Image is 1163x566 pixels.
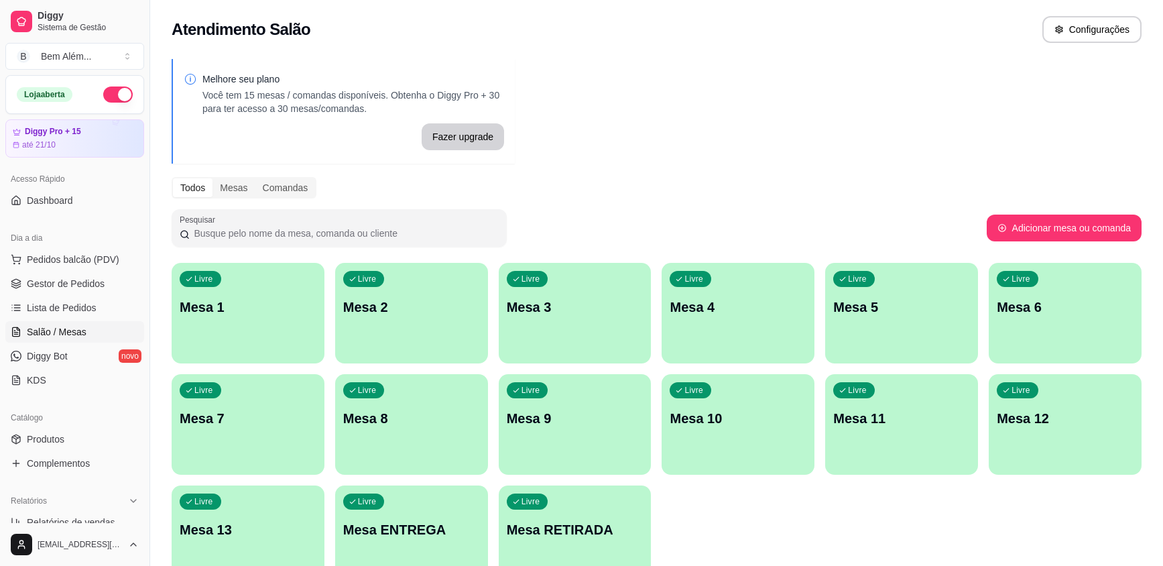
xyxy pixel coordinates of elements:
[499,263,652,363] button: LivreMesa 3
[507,520,644,539] p: Mesa RETIRADA
[172,374,324,475] button: LivreMesa 7
[5,297,144,319] a: Lista de Pedidos
[987,215,1142,241] button: Adicionar mesa ou comanda
[5,528,144,561] button: [EMAIL_ADDRESS][DOMAIN_NAME]
[343,298,480,317] p: Mesa 2
[5,43,144,70] button: Select a team
[522,385,540,396] p: Livre
[172,263,324,363] button: LivreMesa 1
[422,123,504,150] button: Fazer upgrade
[5,370,144,391] a: KDS
[997,298,1134,317] p: Mesa 6
[25,127,81,137] article: Diggy Pro + 15
[27,277,105,290] span: Gestor de Pedidos
[27,349,68,363] span: Diggy Bot
[5,321,144,343] a: Salão / Mesas
[5,453,144,474] a: Complementos
[180,520,316,539] p: Mesa 13
[5,345,144,367] a: Diggy Botnovo
[5,190,144,211] a: Dashboard
[1012,385,1030,396] p: Livre
[27,433,64,446] span: Produtos
[507,298,644,317] p: Mesa 3
[194,496,213,507] p: Livre
[343,520,480,539] p: Mesa ENTREGA
[27,301,97,315] span: Lista de Pedidos
[103,87,133,103] button: Alterar Status
[5,5,144,38] a: DiggySistema de Gestão
[41,50,91,63] div: Bem Além ...
[662,263,814,363] button: LivreMesa 4
[27,374,46,387] span: KDS
[335,263,488,363] button: LivreMesa 2
[38,539,123,550] span: [EMAIL_ADDRESS][DOMAIN_NAME]
[833,298,970,317] p: Mesa 5
[670,409,806,428] p: Mesa 10
[5,227,144,249] div: Dia a dia
[17,87,72,102] div: Loja aberta
[5,119,144,158] a: Diggy Pro + 15até 21/10
[1012,274,1030,284] p: Livre
[499,374,652,475] button: LivreMesa 9
[202,89,504,115] p: Você tem 15 mesas / comandas disponíveis. Obtenha o Diggy Pro + 30 para ter acesso a 30 mesas/com...
[11,496,47,506] span: Relatórios
[5,407,144,429] div: Catálogo
[522,496,540,507] p: Livre
[22,139,56,150] article: até 21/10
[172,19,310,40] h2: Atendimento Salão
[255,178,316,197] div: Comandas
[670,298,806,317] p: Mesa 4
[17,50,30,63] span: B
[38,22,139,33] span: Sistema de Gestão
[5,168,144,190] div: Acesso Rápido
[194,385,213,396] p: Livre
[1042,16,1142,43] button: Configurações
[684,385,703,396] p: Livre
[38,10,139,22] span: Diggy
[180,214,220,225] label: Pesquisar
[27,457,90,470] span: Complementos
[27,194,73,207] span: Dashboard
[180,409,316,428] p: Mesa 7
[180,298,316,317] p: Mesa 1
[358,274,377,284] p: Livre
[27,325,86,339] span: Salão / Mesas
[202,72,504,86] p: Melhore seu plano
[190,227,499,240] input: Pesquisar
[27,253,119,266] span: Pedidos balcão (PDV)
[848,274,867,284] p: Livre
[989,263,1142,363] button: LivreMesa 6
[343,409,480,428] p: Mesa 8
[833,409,970,428] p: Mesa 11
[662,374,814,475] button: LivreMesa 10
[212,178,255,197] div: Mesas
[194,274,213,284] p: Livre
[335,374,488,475] button: LivreMesa 8
[358,496,377,507] p: Livre
[27,516,115,529] span: Relatórios de vendas
[848,385,867,396] p: Livre
[173,178,212,197] div: Todos
[989,374,1142,475] button: LivreMesa 12
[5,429,144,450] a: Produtos
[825,374,978,475] button: LivreMesa 11
[684,274,703,284] p: Livre
[522,274,540,284] p: Livre
[507,409,644,428] p: Mesa 9
[997,409,1134,428] p: Mesa 12
[5,273,144,294] a: Gestor de Pedidos
[358,385,377,396] p: Livre
[5,512,144,533] a: Relatórios de vendas
[5,249,144,270] button: Pedidos balcão (PDV)
[825,263,978,363] button: LivreMesa 5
